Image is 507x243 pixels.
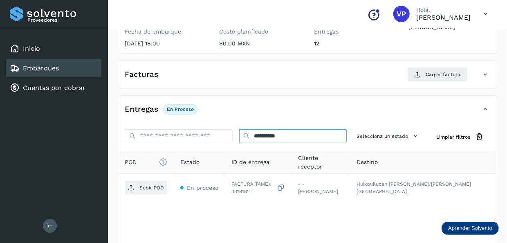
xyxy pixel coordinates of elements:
span: En proceso [187,184,218,191]
a: Embarques [23,64,59,72]
button: Selecciona un estado [353,129,423,143]
span: Limpiar filtros [436,133,470,141]
p: Hola, [416,7,471,13]
p: VIRIDIANA PACHECO [416,13,471,21]
span: Estado [180,158,200,166]
label: Fecha de embarque [125,28,206,35]
div: Aprender Solvento [442,222,499,235]
div: FACTURA TAMEX 3319182 [231,180,285,195]
div: Cuentas por cobrar [6,79,101,97]
p: En proceso [167,106,194,112]
label: Entregas [314,28,396,35]
label: Costo planificado [220,28,301,35]
p: Proveedores [27,17,98,23]
p: Subir POD [139,185,164,191]
h4: Facturas [125,70,158,79]
span: ID de entrega [231,158,269,166]
p: 12 [314,40,396,47]
p: [DATE] 18:00 [125,40,206,47]
a: Cuentas por cobrar [23,84,85,92]
span: POD [125,158,167,166]
span: Cliente receptor [298,154,343,171]
p: Aprender Solvento [448,225,492,232]
p: $0.00 MXN [220,40,301,47]
div: EntregasEn proceso [118,102,497,123]
button: Cargar factura [407,67,467,82]
a: Inicio [23,45,40,52]
button: Subir POD [125,181,167,195]
h4: Entregas [125,105,158,114]
div: Inicio [6,40,101,58]
div: Embarques [6,59,101,77]
span: Cargar factura [426,71,460,78]
td: - - [PERSON_NAME] [292,174,350,202]
button: Limpiar filtros [430,129,490,144]
td: Huixquilucan [PERSON_NAME]/[PERSON_NAME][GEOGRAPHIC_DATA] [350,174,497,202]
div: FacturasCargar factura [118,67,497,88]
span: Destino [357,158,378,166]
